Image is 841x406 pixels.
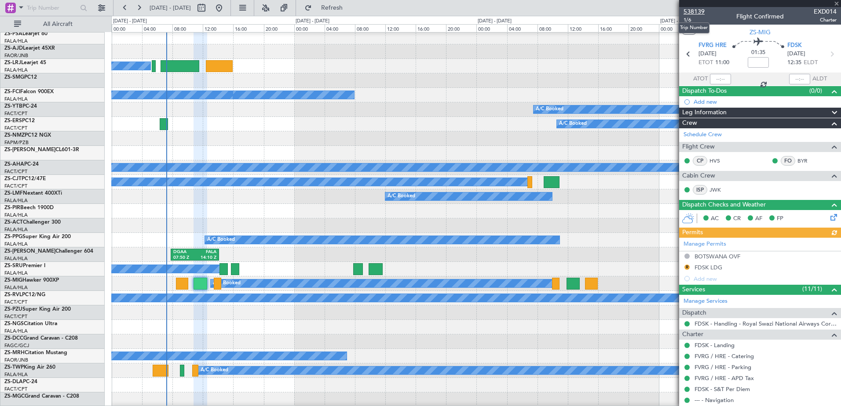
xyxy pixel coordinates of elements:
[4,125,27,131] a: FACT/CPT
[4,197,28,204] a: FALA/HLA
[23,21,93,27] span: All Aircraft
[536,103,563,116] div: A/C Booked
[4,162,24,167] span: ZS-AHA
[325,24,355,32] div: 04:00
[695,363,751,371] a: FVRG / HRE - Parking
[416,24,446,32] div: 16:00
[4,307,71,312] a: ZS-PZUSuper King Air 200
[693,185,707,195] div: ISP
[296,18,329,25] div: [DATE] - [DATE]
[264,24,294,32] div: 20:00
[698,50,717,58] span: [DATE]
[797,157,817,165] a: BYR
[4,118,35,123] a: ZS-ERSPC12
[203,24,233,32] div: 12:00
[751,48,765,57] span: 01:35
[733,214,741,223] span: CR
[4,147,79,152] a: ZS-[PERSON_NAME]CL601-3R
[4,350,67,355] a: ZS-MRHCitation Mustang
[4,249,93,254] a: ZS-[PERSON_NAME]Challenger 604
[814,7,837,16] span: EXD014
[659,24,689,32] div: 00:00
[446,24,476,32] div: 20:00
[4,263,45,268] a: ZS-SRUPremier I
[4,357,28,363] a: FAOR/JNB
[10,17,95,31] button: All Aircraft
[4,328,28,334] a: FALA/HLA
[150,4,191,12] span: [DATE] - [DATE]
[682,330,703,340] span: Charter
[4,365,55,370] a: ZS-TWPKing Air 260
[755,214,762,223] span: AF
[598,24,629,32] div: 16:00
[195,249,216,255] div: FALA
[172,24,203,32] div: 08:00
[4,263,23,268] span: ZS-SRU
[693,156,707,166] div: CP
[736,12,784,21] div: Flight Confirmed
[698,41,727,50] span: FVRG HRE
[4,212,28,218] a: FALA/HLA
[4,205,54,210] a: ZS-PIRBeech 1900D
[4,139,29,146] a: FAPM/PZB
[4,52,28,59] a: FAOR/JNB
[4,118,22,123] span: ZS-ERS
[678,22,709,33] div: Trip Number
[294,24,325,32] div: 00:00
[4,336,78,341] a: ZS-DCCGrand Caravan - C208
[4,104,22,109] span: ZS-YTB
[4,60,46,65] a: ZS-LRJLearjet 45
[695,341,735,349] a: FDSK - Landing
[682,118,697,128] span: Crew
[4,249,55,254] span: ZS-[PERSON_NAME]
[4,162,39,167] a: ZS-AHAPC-24
[355,24,385,32] div: 08:00
[4,379,37,384] a: ZS-DLAPC-24
[4,104,37,109] a: ZS-YTBPC-24
[4,205,20,210] span: ZS-PIR
[207,233,235,246] div: A/C Booked
[4,46,55,51] a: ZS-AJDLearjet 45XR
[802,284,822,294] span: (11/11)
[4,350,25,355] span: ZS-MRH
[4,234,71,239] a: ZS-PPGSuper King Air 200
[684,7,705,16] span: 538139
[682,200,766,210] span: Dispatch Checks and Weather
[476,24,507,32] div: 00:00
[4,89,54,94] a: ZS-FCIFalcon 900EX
[4,38,28,44] a: FALA/HLA
[4,67,28,73] a: FALA/HLA
[682,86,727,96] span: Dispatch To-Dos
[682,285,705,295] span: Services
[4,226,28,233] a: FALA/HLA
[4,321,24,326] span: ZS-NGS
[314,5,351,11] span: Refresh
[388,190,415,203] div: A/C Booked
[698,58,713,67] span: ETOT
[4,394,25,399] span: ZS-MGC
[113,18,147,25] div: [DATE] - [DATE]
[4,270,28,276] a: FALA/HLA
[4,133,25,138] span: ZS-NMZ
[4,96,28,102] a: FALA/HLA
[750,28,771,37] span: ZS-MIG
[559,117,587,130] div: A/C Booked
[4,110,27,117] a: FACT/CPT
[787,58,801,67] span: 12:35
[781,156,795,166] div: FO
[804,58,818,67] span: ELDT
[809,86,822,95] span: (0/0)
[4,313,27,320] a: FACT/CPT
[695,320,837,327] a: FDSK - Handling - Royal Swazi National Airways Corporation
[4,307,22,312] span: ZS-PZU
[660,18,694,25] div: [DATE] - [DATE]
[201,364,228,377] div: A/C Booked
[112,24,142,32] div: 00:00
[4,46,23,51] span: ZS-AJD
[4,255,28,262] a: FALA/HLA
[4,191,62,196] a: ZS-LMFNextant 400XTi
[4,31,22,36] span: ZS-PSA
[4,278,22,283] span: ZS-MIG
[4,60,21,65] span: ZS-LRJ
[4,147,55,152] span: ZS-[PERSON_NAME]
